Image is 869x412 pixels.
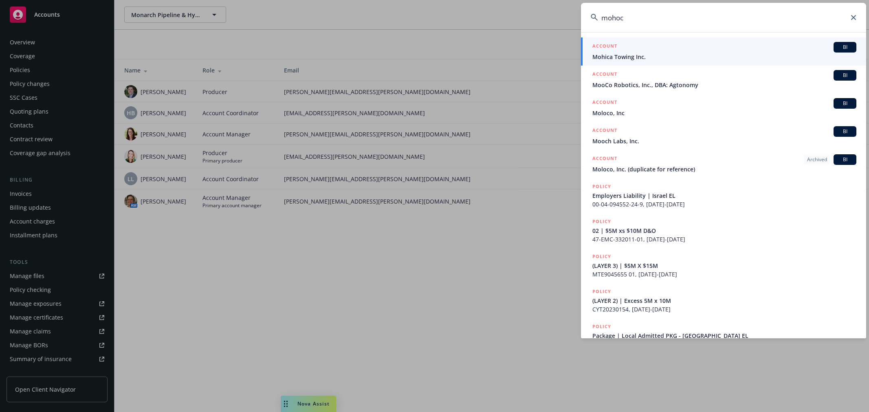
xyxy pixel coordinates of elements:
a: ACCOUNTBIMoloco, Inc [581,94,866,122]
a: POLICY(LAYER 3) | $5M X $15MMTE9045655 01, [DATE]-[DATE] [581,248,866,283]
span: BI [837,156,853,163]
span: MTE9045655 01, [DATE]-[DATE] [592,270,856,278]
a: ACCOUNTBIMooCo Robotics, Inc., DBA: Agtonomy [581,66,866,94]
span: Employers Liability | Israel EL [592,191,856,200]
span: MooCo Robotics, Inc., DBA: Agtonomy [592,81,856,89]
span: (LAYER 3) | $5M X $15M [592,261,856,270]
h5: POLICY [592,217,611,226]
span: BI [837,100,853,107]
h5: ACCOUNT [592,42,617,52]
span: Package | Local Admitted PKG - [GEOGRAPHIC_DATA] EL [592,331,856,340]
h5: ACCOUNT [592,154,617,164]
a: POLICY02 | $5M xs $10M D&O47-EMC-332011-01, [DATE]-[DATE] [581,213,866,248]
a: ACCOUNTBIMooch Labs, Inc. [581,122,866,150]
span: Mohica Towing Inc. [592,53,856,61]
a: ACCOUNTBIMohica Towing Inc. [581,37,866,66]
a: ACCOUNTArchivedBIMoloco, Inc. (duplicate for reference) [581,150,866,178]
h5: POLICY [592,287,611,296]
span: Archived [807,156,827,163]
span: Moloco, Inc. (duplicate for reference) [592,165,856,173]
h5: POLICY [592,182,611,191]
a: POLICYPackage | Local Admitted PKG - [GEOGRAPHIC_DATA] EL [581,318,866,353]
span: Moloco, Inc [592,109,856,117]
span: 02 | $5M xs $10M D&O [592,226,856,235]
h5: ACCOUNT [592,126,617,136]
span: BI [837,72,853,79]
span: 00-04-094552-24-9, [DATE]-[DATE] [592,200,856,208]
span: CYT20230154, [DATE]-[DATE] [592,305,856,313]
a: POLICYEmployers Liability | Israel EL00-04-094552-24-9, [DATE]-[DATE] [581,178,866,213]
h5: ACCOUNT [592,98,617,108]
h5: POLICY [592,322,611,331]
span: (LAYER 2) | Excess 5M x 10M [592,296,856,305]
a: POLICY(LAYER 2) | Excess 5M x 10MCYT20230154, [DATE]-[DATE] [581,283,866,318]
h5: POLICY [592,252,611,261]
span: BI [837,44,853,51]
h5: ACCOUNT [592,70,617,80]
span: Mooch Labs, Inc. [592,137,856,145]
span: 47-EMC-332011-01, [DATE]-[DATE] [592,235,856,243]
span: BI [837,128,853,135]
input: Search... [581,3,866,32]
